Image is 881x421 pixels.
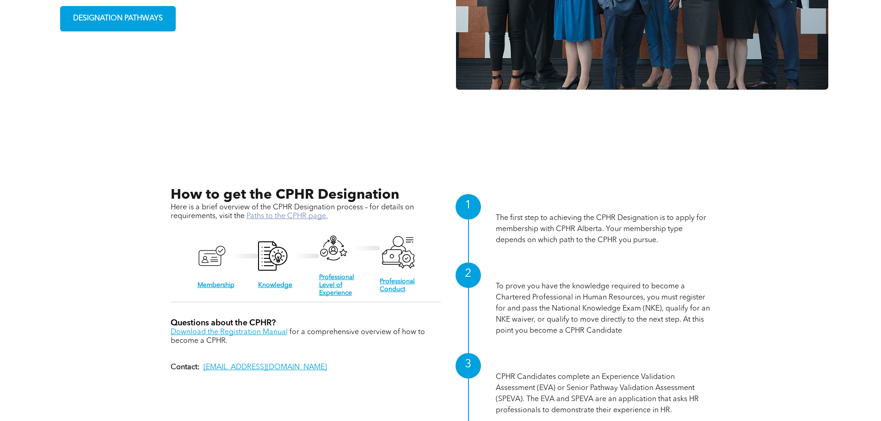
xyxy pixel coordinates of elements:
[496,281,711,336] p: To prove you have the knowledge required to become a Chartered Professional in Human Resources, y...
[171,329,425,345] span: for a comprehensive overview of how to become a CPHR.
[171,188,399,202] span: How to get the CPHR Designation
[456,262,481,288] div: 2
[70,10,166,28] span: DESIGNATION PATHWAYS
[496,198,711,213] h1: Membership
[380,278,415,293] a: Professional Conduct
[197,282,234,288] a: Membership
[496,372,711,416] p: CPHR Candidates complete an Experience Validation Assessment (EVA) or Senior Pathway Validation A...
[496,267,711,281] h1: Knowledge
[171,329,288,336] a: Download the Registration Manual
[496,357,711,372] h1: Professional Level of Experience
[171,364,200,371] strong: Contact:
[60,6,176,31] a: DESIGNATION PATHWAYS
[258,282,292,288] a: Knowledge
[319,274,354,296] a: Professional Level of Experience
[171,319,276,327] span: Questions about the CPHR?
[171,204,414,220] span: Here is a brief overview of the CPHR Designation process – for details on requirements, visit the
[456,194,481,220] div: 1
[203,364,327,371] a: [EMAIL_ADDRESS][DOMAIN_NAME]
[496,213,711,246] p: The first step to achieving the CPHR Designation is to apply for membership with CPHR Alberta. Yo...
[246,213,328,220] a: Paths to the CPHR page.
[456,353,481,378] div: 3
